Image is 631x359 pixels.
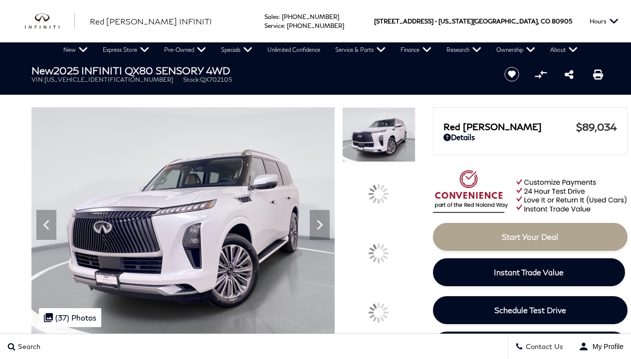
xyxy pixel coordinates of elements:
[284,22,285,29] span: :
[260,42,328,57] a: Unlimited Confidence
[287,22,344,29] a: [PHONE_NUMBER]
[31,65,488,76] h1: 2025 INFINITI QX80 SENSORY 4WD
[282,13,339,20] a: [PHONE_NUMBER]
[502,232,558,241] span: Start Your Deal
[443,121,617,133] a: Red [PERSON_NAME] $89,034
[533,67,548,82] button: Compare vehicle
[433,258,625,286] a: Instant Trade Value
[279,13,280,20] span: :
[95,42,157,57] a: Express Store
[494,305,566,315] span: Schedule Test Drive
[565,68,574,80] a: Share this New 2025 INFINITI QX80 SENSORY 4WD
[589,343,624,351] span: My Profile
[31,107,335,335] img: New 2025 RADIANT WHITE INFINITI SENSORY 4WD image 1
[90,16,212,26] span: Red [PERSON_NAME] INFINITI
[576,121,617,133] span: $89,034
[200,76,232,83] span: QX702105
[571,334,631,359] button: user-profile-menu
[494,267,564,277] span: Instant Trade Value
[25,13,75,29] a: infiniti
[56,42,585,57] nav: Main Navigation
[56,42,95,57] a: New
[543,42,585,57] a: About
[157,42,213,57] a: Pre-Owned
[213,42,260,57] a: Specials
[90,15,212,27] a: Red [PERSON_NAME] INFINITI
[443,121,576,132] span: Red [PERSON_NAME]
[439,42,489,57] a: Research
[31,76,44,83] span: VIN:
[443,133,617,142] a: Details
[433,296,628,324] a: Schedule Test Drive
[25,13,75,29] img: INFINITI
[264,13,279,20] span: Sales
[489,42,543,57] a: Ownership
[15,343,40,351] span: Search
[264,22,284,29] span: Service
[328,42,393,57] a: Service & Parts
[342,107,415,162] img: New 2025 RADIANT WHITE INFINITI SENSORY 4WD image 1
[593,68,603,80] a: Print this New 2025 INFINITI QX80 SENSORY 4WD
[183,76,200,83] span: Stock:
[39,308,101,327] div: (37) Photos
[31,64,53,76] strong: New
[44,76,173,83] span: [US_VEHICLE_IDENTIFICATION_NUMBER]
[374,17,572,25] a: [STREET_ADDRESS] • [US_STATE][GEOGRAPHIC_DATA], CO 80905
[433,223,628,251] a: Start Your Deal
[523,343,563,351] span: Contact Us
[501,66,523,82] button: Save vehicle
[393,42,439,57] a: Finance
